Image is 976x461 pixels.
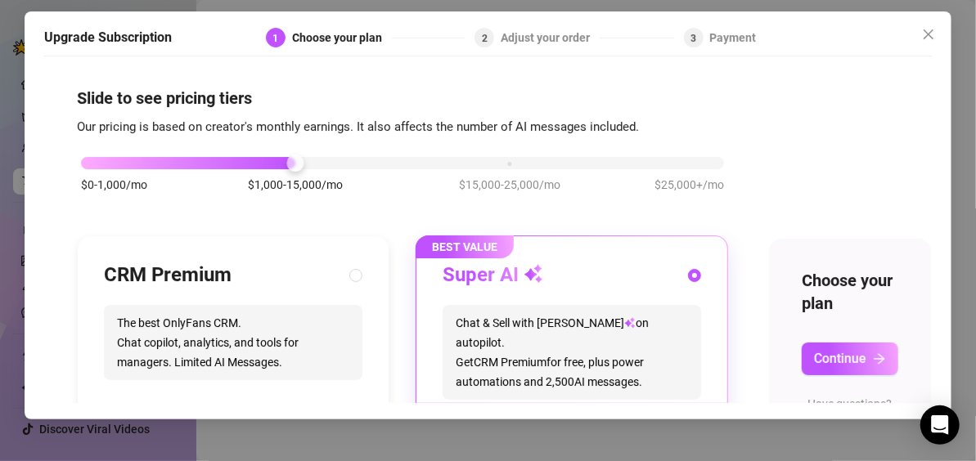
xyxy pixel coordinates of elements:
span: close [922,28,935,41]
span: $25,000+/mo [654,176,724,194]
span: Our pricing is based on creator's monthly earnings. It also affects the number of AI messages inc... [77,119,639,134]
div: Adjust your order [501,28,600,47]
h3: CRM Premium [104,262,232,289]
span: 1 [272,33,278,44]
span: 3 [690,33,696,44]
div: Choose your plan [292,28,392,47]
button: Close [915,21,942,47]
div: Payment [710,28,757,47]
span: $0-1,000/mo [81,176,147,194]
h5: Upgrade Subscription [44,28,172,47]
span: 2 [482,33,488,44]
span: Continue [814,351,866,366]
span: Chat & Sell with [PERSON_NAME] on autopilot. Get CRM Premium for free, plus power automations and... [443,305,701,400]
h4: Choose your plan [802,269,898,315]
h3: Super AI [443,262,543,289]
span: BEST VALUE [416,235,514,258]
span: $15,000-25,000/mo [459,176,560,194]
span: Close [915,28,942,41]
span: $1,000-15,000/mo [248,176,343,194]
button: Continuearrow-right [802,342,898,375]
span: Have questions? View or [803,397,897,446]
div: Open Intercom Messenger [920,405,960,445]
span: arrow-right [873,352,886,365]
h4: Slide to see pricing tiers [77,87,899,110]
span: The best OnlyFans CRM. Chat copilot, analytics, and tools for managers. Limited AI Messages. [104,305,362,380]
